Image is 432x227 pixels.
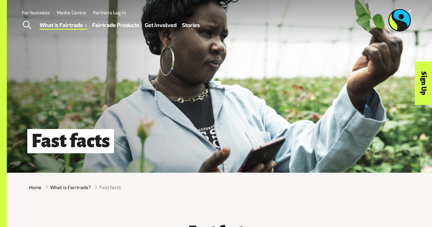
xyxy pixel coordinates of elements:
a: Partners Log In [93,10,126,15]
a: Fairtrade Products [92,20,139,30]
a: What is Fairtrade [40,20,87,30]
a: For business [22,10,50,15]
h1: Fast facts [27,129,114,153]
img: Fairtrade Australia New Zealand logo [387,9,413,37]
a: Toggle Search [18,17,35,34]
a: Get Involved [145,20,177,30]
a: Stories [182,20,200,30]
a: What is Fairtrade? [50,184,91,191]
a: Home [29,184,42,191]
a: Media Centre [57,10,86,15]
span: Fast facts [99,184,121,191]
